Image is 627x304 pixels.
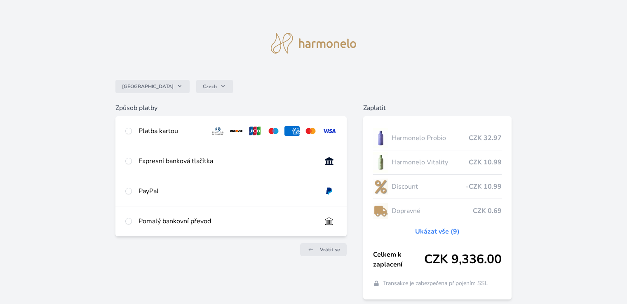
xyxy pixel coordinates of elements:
img: bankTransfer_IBAN.svg [322,216,337,226]
span: Transakce je zabezpečena připojením SSL [383,279,488,288]
span: Dopravné [392,206,472,216]
img: diners.svg [210,126,225,136]
img: discover.svg [229,126,244,136]
span: CZK 32.97 [469,133,502,143]
div: Pomalý bankovní převod [139,216,315,226]
div: Expresní banková tlačítka [139,156,315,166]
a: Ukázat vše (9) [415,227,460,236]
img: visa.svg [322,126,337,136]
img: mc.svg [303,126,318,136]
img: CLEAN_VITALITY_se_stinem_x-lo.jpg [373,152,389,173]
div: PayPal [139,186,315,196]
span: Discount [392,182,465,192]
h6: Zaplatit [363,103,512,113]
img: amex.svg [284,126,300,136]
span: CZK 10.99 [469,157,502,167]
span: CZK 9,336.00 [424,252,502,267]
span: Harmonelo Probio [392,133,468,143]
img: discount-lo.png [373,176,389,197]
span: Vrátit se [320,246,340,253]
button: [GEOGRAPHIC_DATA] [115,80,190,93]
div: Platba kartou [139,126,204,136]
button: Czech [196,80,233,93]
span: -CZK 10.99 [466,182,502,192]
span: Harmonelo Vitality [392,157,468,167]
span: Czech [203,83,217,90]
img: paypal.svg [322,186,337,196]
img: maestro.svg [266,126,281,136]
img: delivery-lo.png [373,201,389,221]
span: CZK 0.69 [473,206,502,216]
img: logo.svg [271,33,357,54]
h6: Způsob platby [115,103,346,113]
span: Celkem k zaplacení [373,250,424,269]
img: jcb.svg [247,126,263,136]
img: CLEAN_PROBIO_se_stinem_x-lo.jpg [373,128,389,148]
a: Vrátit se [300,243,347,256]
img: onlineBanking_CZ.svg [322,156,337,166]
span: [GEOGRAPHIC_DATA] [122,83,174,90]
